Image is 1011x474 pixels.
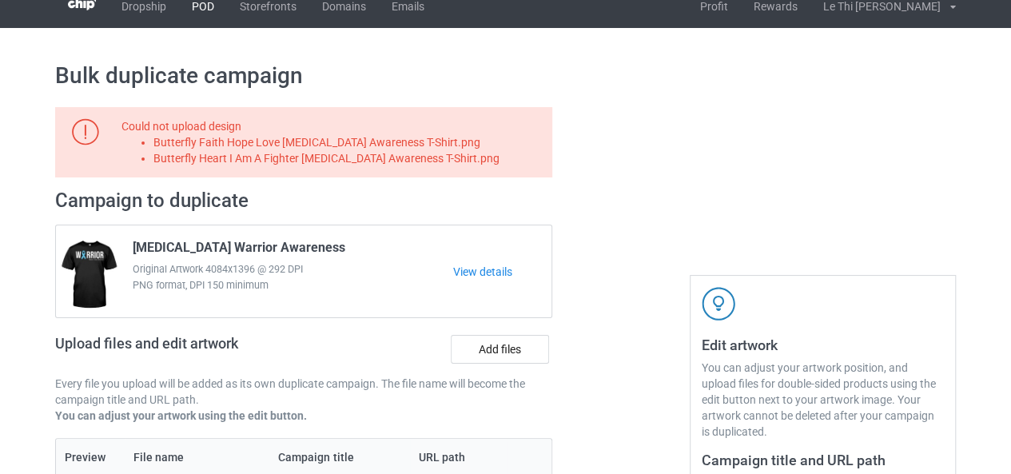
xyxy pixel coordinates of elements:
[702,336,944,354] h3: Edit artwork
[72,118,99,145] img: svg+xml;base64,PD94bWwgdmVyc2lvbj0iMS4wIiBlbmNvZGluZz0iVVRGLTgiPz4KPHN2ZyB3aWR0aD0iMTlweCIgaGVpZ2...
[702,287,735,321] img: svg+xml;base64,PD94bWwgdmVyc2lvbj0iMS4wIiBlbmNvZGluZz0iVVRGLTgiPz4KPHN2ZyB3aWR0aD0iNDJweCIgaGVpZ2...
[133,261,453,277] span: Original Artwork 4084x1396 @ 292 DPI
[702,360,944,440] div: You can adjust your artwork position, and upload files for double-sided products using the edit b...
[55,376,552,408] p: Every file you upload will be added as its own duplicate campaign. The file name will become the ...
[121,118,547,166] div: Could not upload design
[55,62,956,90] h1: Bulk duplicate campaign
[153,150,547,166] li: Butterfly Heart I Am A Fighter [MEDICAL_DATA] Awareness T-Shirt.png
[453,264,551,280] a: View details
[702,451,944,469] h3: Campaign title and URL path
[55,189,552,213] h2: Campaign to duplicate
[451,335,549,364] label: Add files
[133,277,453,293] span: PNG format, DPI 150 minimum
[133,240,345,261] span: [MEDICAL_DATA] Warrior Awareness
[55,409,307,422] b: You can adjust your artwork using the edit button.
[55,335,353,364] h2: Upload files and edit artwork
[153,134,547,150] li: Butterfly Faith Hope Love [MEDICAL_DATA] Awareness T-Shirt.png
